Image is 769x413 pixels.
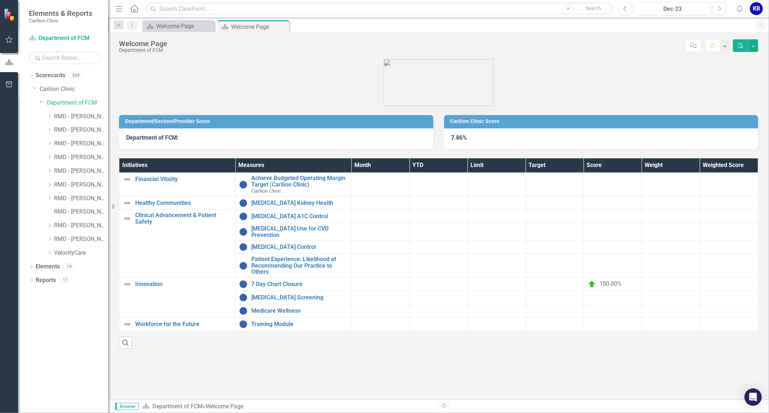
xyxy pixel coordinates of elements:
h3: Department/Section/Provider Score [125,119,430,124]
div: 17 [59,277,71,283]
img: No Information [239,307,248,315]
a: Medicare Wellness [251,308,348,314]
div: Welcome Page [231,22,288,31]
div: Department of FCM [119,48,167,53]
img: No Information [239,199,248,207]
img: No Information [239,180,248,189]
a: Clinical Advancement & Patient Safety [135,212,231,225]
a: RMD - [PERSON_NAME] [54,194,108,203]
div: Welcome Page [119,40,167,48]
small: Carilion Clinic [29,18,92,23]
img: On Target [588,280,596,289]
a: RMD - [PERSON_NAME] [54,235,108,243]
a: Department of FCM [29,34,101,43]
img: No Information [239,228,248,236]
a: Healthy Communities [135,200,231,206]
img: No Information [239,293,248,302]
img: carilion%20clinic%20logo%202.0.png [384,59,494,106]
a: Welcome Page [144,22,213,31]
div: Welcome Page [156,22,213,31]
a: [MEDICAL_DATA] Kidney Health [251,200,348,206]
a: Workforce for the Future [135,321,231,328]
img: ClearPoint Strategy [4,8,16,21]
span: Browser [115,403,139,410]
a: Carilion Clinic [40,85,108,93]
a: Training Module [251,321,348,328]
input: Search ClearPoint... [146,3,613,15]
img: No Information [239,320,248,329]
a: Department of FCM [47,99,108,107]
a: Financial Vitality [135,176,231,183]
a: RMD - [PERSON_NAME] [54,126,108,134]
a: Reports [36,276,56,285]
img: No Information [239,243,248,251]
img: Not Defined [123,280,132,289]
button: Dec-23 [634,2,711,15]
h3: Carilion Clinic Score [450,119,755,124]
img: Not Defined [123,175,132,184]
a: RMD - [PERSON_NAME] [54,181,108,189]
a: VelocityCare [54,249,108,257]
button: Search [575,4,611,14]
strong: 7.86% [451,134,467,141]
a: RMD - [PERSON_NAME] [54,167,108,175]
div: » [142,403,433,411]
img: Not Defined [123,320,132,329]
img: No Information [239,262,248,270]
img: No Information [239,212,248,221]
img: No Information [239,280,248,289]
a: RMD - [PERSON_NAME] [54,113,108,121]
span: Carilion Clinic [251,188,281,194]
span: 100.00% [600,280,622,287]
a: [MEDICAL_DATA] A1C Control [251,213,348,220]
span: Search [585,5,601,11]
div: Dec-23 [637,5,708,13]
img: Not Defined [123,214,132,223]
a: RMD - [PERSON_NAME] [54,221,108,230]
a: Achieve Budgeted Operating Margin Target (Carilion Clinic) [251,175,348,188]
a: 7 Day Chart Closure [251,281,348,287]
span: Elements & Reports [29,9,92,18]
button: KB [750,2,763,15]
a: [MEDICAL_DATA] Use for CVD Prevention [251,225,348,238]
div: Open Intercom Messenger [744,388,762,406]
a: Scorecards [36,71,65,80]
a: [MEDICAL_DATA] Control [251,244,348,250]
input: Search Below... [29,52,101,64]
div: 19 [63,264,75,270]
a: Innovation [135,281,231,287]
a: Department of FCM [153,403,203,410]
a: Elements [36,263,60,271]
div: 309 [69,73,83,79]
strong: Department of FCM: [126,134,178,141]
a: RMD - [PERSON_NAME] [54,208,108,216]
a: RMD - [PERSON_NAME] [54,153,108,162]
a: [MEDICAL_DATA] Screening [251,294,348,301]
a: RMD - [PERSON_NAME] [54,140,108,148]
div: Welcome Page [205,403,243,410]
img: Not Defined [123,199,132,207]
a: Patient Experience: Likelihood of Recommending Our Practice to Others [251,256,348,275]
